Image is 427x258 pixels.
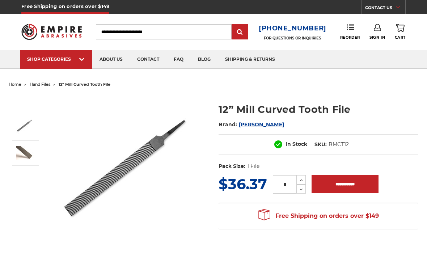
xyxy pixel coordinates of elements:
a: about us [92,50,130,69]
img: Empire Abrasives [21,20,82,43]
div: SHOP CATEGORIES [27,56,85,62]
input: Submit [233,25,247,39]
a: CONTACT US [365,4,405,14]
span: 12” mill curved tooth file [59,82,110,87]
img: 12" Mill Curved Tooth File with Tang, Tip [16,146,34,160]
dt: Pack Size: [219,162,245,170]
a: Reorder [340,24,360,39]
span: $36.37 [219,175,267,193]
span: Reorder [340,35,360,40]
dt: SKU: [314,141,327,148]
dd: BMCT12 [329,141,349,148]
a: [PERSON_NAME] [239,121,284,128]
dd: 1 File [247,162,259,170]
a: [PHONE_NUMBER] [259,23,326,34]
span: Sign In [369,35,385,40]
a: blog [191,50,218,69]
a: shipping & returns [218,50,282,69]
span: In Stock [286,141,307,147]
a: home [9,82,21,87]
span: Free Shipping on orders over $149 [258,209,379,223]
a: contact [130,50,166,69]
img: 12" Mill Curved Tooth File with Tang [59,95,203,240]
h1: 12” Mill Curved Tooth File [219,102,418,117]
a: Cart [395,24,406,40]
span: Cart [395,35,406,40]
span: Brand: [219,121,237,128]
a: hand files [30,82,50,87]
p: FOR QUESTIONS OR INQUIRIES [259,36,326,41]
a: faq [166,50,191,69]
img: 12" Mill Curved Tooth File with Tang [16,117,34,135]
